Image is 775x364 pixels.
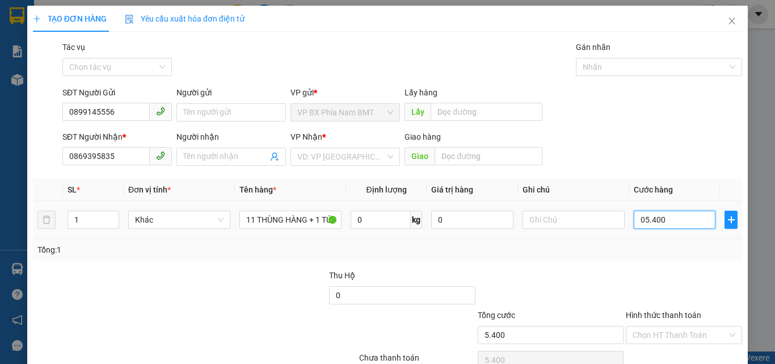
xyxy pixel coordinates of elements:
[405,88,437,97] span: Lấy hàng
[725,215,737,224] span: plus
[62,86,172,99] div: SĐT Người Gửi
[33,15,41,23] span: plus
[634,185,673,194] span: Cước hàng
[156,107,165,116] span: phone
[156,151,165,160] span: phone
[405,103,431,121] span: Lấy
[478,311,515,320] span: Tổng cước
[78,48,151,61] li: VP VP Đắk Lắk
[33,14,107,23] span: TẠO ĐƠN HÀNG
[518,179,629,201] th: Ghi chú
[435,147,542,165] input: Dọc đường
[431,185,473,194] span: Giá trị hàng
[716,6,748,37] button: Close
[290,86,400,99] div: VP gửi
[270,152,279,161] span: user-add
[135,211,224,228] span: Khác
[6,48,78,86] li: VP Văn Phòng [GEOGRAPHIC_DATA]
[405,147,435,165] span: Giao
[411,211,422,229] span: kg
[125,14,245,23] span: Yêu cầu xuất hóa đơn điện tử
[727,16,736,26] span: close
[405,132,441,141] span: Giao hàng
[68,185,77,194] span: SL
[626,311,701,320] label: Hình thức thanh toán
[239,185,276,194] span: Tên hàng
[37,244,300,256] div: Tổng: 1
[366,185,406,194] span: Định lượng
[62,131,172,143] div: SĐT Người Nhận
[431,211,513,229] input: 0
[576,43,610,52] label: Gán nhãn
[125,15,134,24] img: icon
[176,86,286,99] div: Người gửi
[297,104,393,121] span: VP BX Phía Nam BMT
[523,211,625,229] input: Ghi Chú
[239,211,342,229] input: VD: Bàn, Ghế
[128,185,171,194] span: Đơn vị tính
[62,43,85,52] label: Tác vụ
[329,271,355,280] span: Thu Hộ
[6,6,165,27] li: Quý Thảo
[78,63,86,71] span: environment
[176,131,286,143] div: Người nhận
[431,103,542,121] input: Dọc đường
[290,132,322,141] span: VP Nhận
[725,211,738,229] button: plus
[37,211,56,229] button: delete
